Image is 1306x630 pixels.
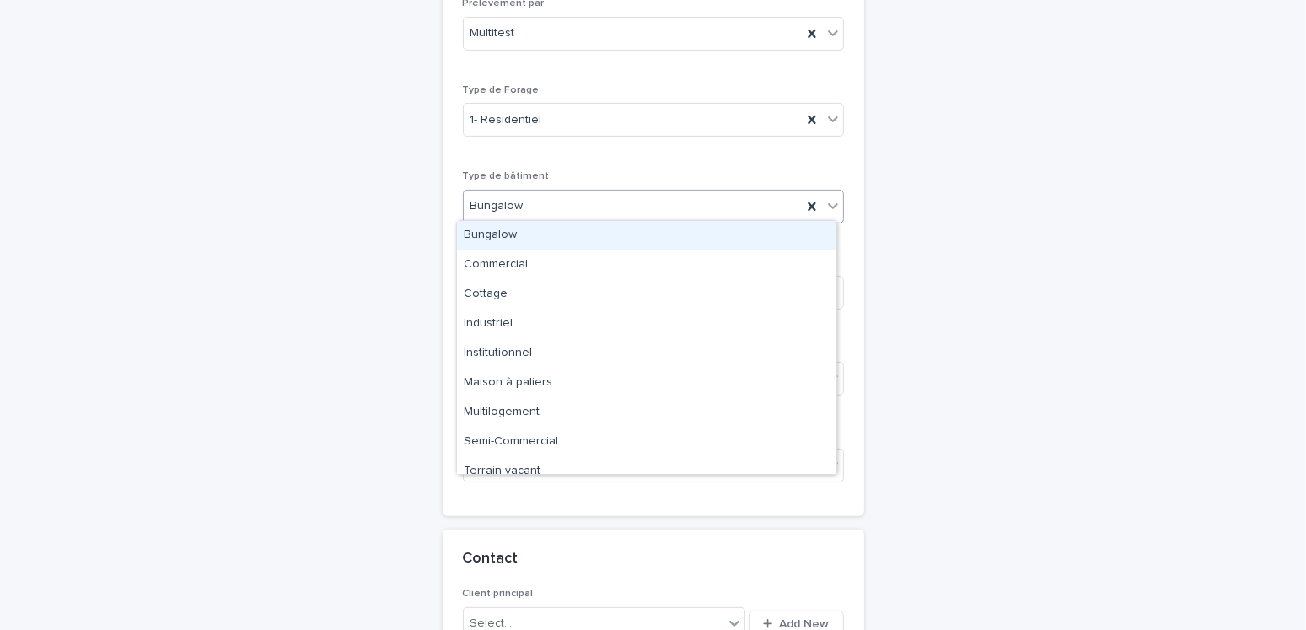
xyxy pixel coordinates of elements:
span: Add New [780,618,830,630]
span: Type de Forage [463,85,540,95]
div: Industriel [457,310,836,339]
span: 1- Residentiel [470,111,542,129]
h2: Contact [463,550,519,568]
span: Type de bâtiment [463,171,550,181]
div: Bungalow [457,221,836,250]
span: Multitest [470,24,515,42]
div: Cottage [457,280,836,310]
div: Maison à paliers [457,369,836,398]
div: Institutionnel [457,339,836,369]
div: Commercial [457,250,836,280]
div: Multilogement [457,398,836,428]
div: Terrain-vacant [457,457,836,487]
span: Client principal [463,589,534,599]
div: Semi-Commercial [457,428,836,457]
span: Bungalow [470,197,524,215]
